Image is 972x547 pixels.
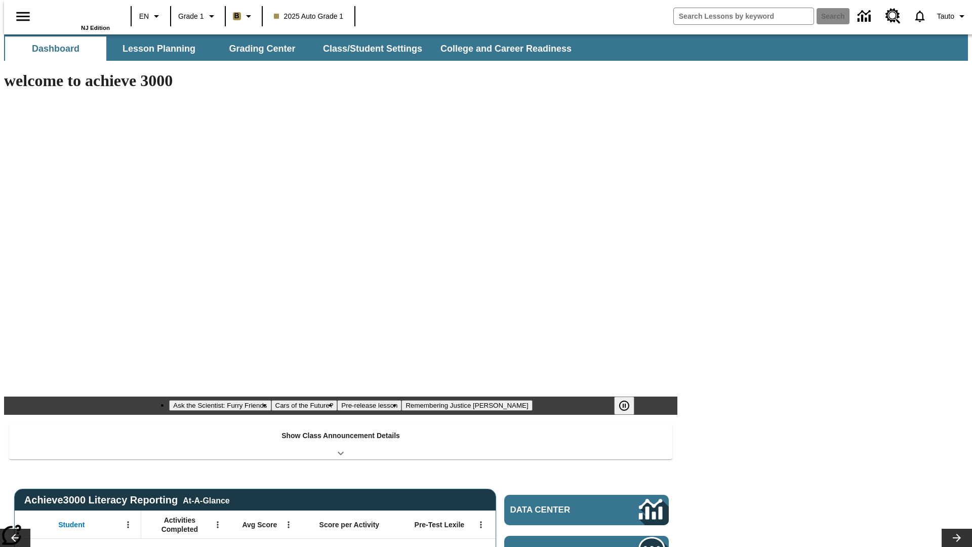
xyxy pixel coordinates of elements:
[614,397,634,415] button: Pause
[229,7,259,25] button: Boost Class color is light brown. Change class color
[315,36,430,61] button: Class/Student Settings
[183,494,229,505] div: At-A-Glance
[234,10,239,22] span: B
[169,400,271,411] button: Slide 1 Ask the Scientist: Furry Friends
[879,3,907,30] a: Resource Center, Will open in new tab
[907,3,933,29] a: Notifications
[337,400,401,411] button: Slide 3 Pre-release lesson
[210,517,225,532] button: Open Menu
[674,8,814,24] input: search field
[4,34,968,61] div: SubNavbar
[4,36,581,61] div: SubNavbar
[281,431,400,441] p: Show Class Announcement Details
[432,36,580,61] button: College and Career Readiness
[4,71,677,90] h1: welcome to achieve 3000
[8,2,38,31] button: Open side menu
[281,517,296,532] button: Open Menu
[271,400,338,411] button: Slide 2 Cars of the Future?
[401,400,532,411] button: Slide 4 Remembering Justice O'Connor
[319,520,380,529] span: Score per Activity
[510,505,605,515] span: Data Center
[58,520,85,529] span: Student
[933,7,972,25] button: Profile/Settings
[274,11,344,22] span: 2025 Auto Grade 1
[937,11,954,22] span: Tauto
[174,7,222,25] button: Grade: Grade 1, Select a grade
[614,397,644,415] div: Pause
[44,4,110,31] div: Home
[178,11,204,22] span: Grade 1
[139,11,149,22] span: EN
[473,517,489,532] button: Open Menu
[504,495,669,525] a: Data Center
[942,529,972,547] button: Lesson carousel, Next
[24,494,230,506] span: Achieve3000 Literacy Reporting
[242,520,277,529] span: Avg Score
[5,36,106,61] button: Dashboard
[146,516,213,534] span: Activities Completed
[81,25,110,31] span: NJ Edition
[212,36,313,61] button: Grading Center
[415,520,465,529] span: Pre-Test Lexile
[120,517,136,532] button: Open Menu
[135,7,167,25] button: Language: EN, Select a language
[44,5,110,25] a: Home
[108,36,210,61] button: Lesson Planning
[9,424,672,459] div: Show Class Announcement Details
[852,3,879,30] a: Data Center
